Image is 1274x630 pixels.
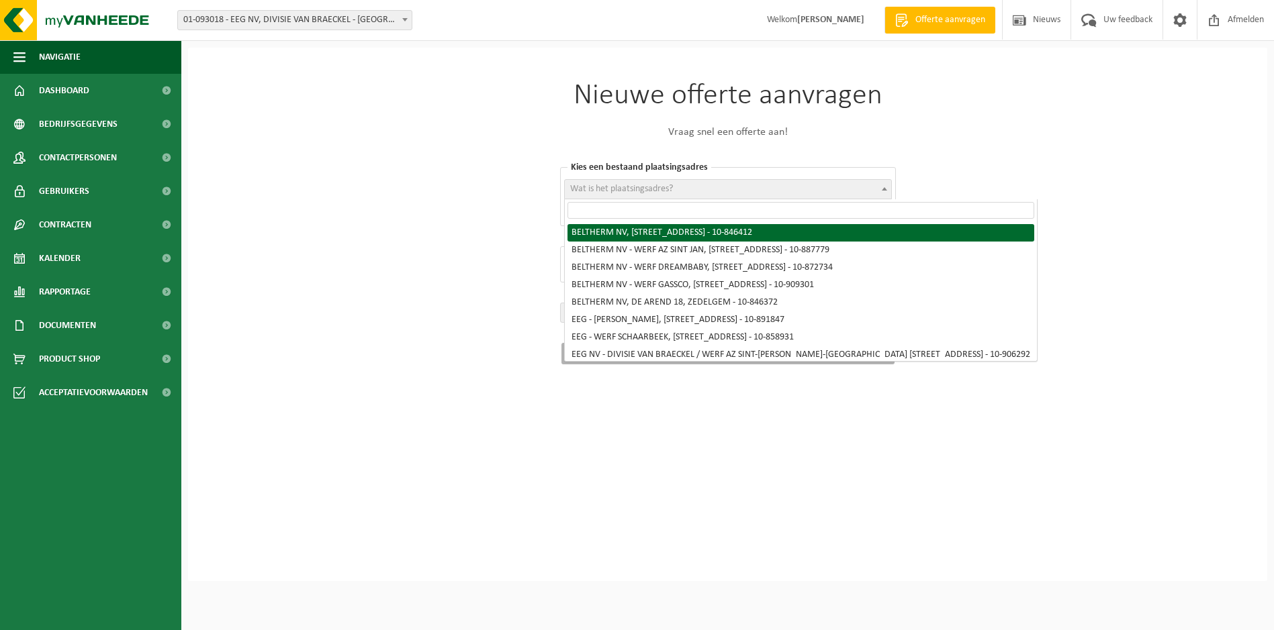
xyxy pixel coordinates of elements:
h1: Nieuwe offerte aanvragen [560,81,896,111]
span: Contactpersonen [39,141,117,174]
span: Product Shop [39,342,100,376]
span: 01-093018 - EEG NV, DIVISIE VAN BRAECKEL - SINT-MARTENS-LATEM [177,10,412,30]
span: Navigatie [39,40,81,74]
span: Kies een bestaand plaatsingsadres [567,162,711,172]
span: Rapportage [39,275,91,309]
li: EEG NV - DIVISIE VAN BRAECKEL / WERF AZ SINT-[PERSON_NAME]-[GEOGRAPHIC_DATA] [STREET_ADDRESS] - 1... [567,346,1034,364]
li: BELTHERM NV, DE AREND 18, ZEDELGEM - 10-846372 [567,294,1034,311]
li: BELTHERM NV - WERF GASSCO, [STREET_ADDRESS] - 10-909301 [567,276,1034,294]
li: BELTHERM NV, [STREET_ADDRESS] - 10-846412 [567,224,1034,242]
span: Documenten [39,309,96,342]
a: Offerte aanvragen [884,7,995,34]
span: Acceptatievoorwaarden [39,376,148,409]
span: Offerte aanvragen [912,13,989,27]
button: Aanvraag versturen [561,343,895,364]
span: Kalender [39,242,81,275]
span: Contracten [39,208,91,242]
span: Wat is het plaatsingsadres? [570,184,673,194]
li: BELTHERM NV - WERF DREAMBABY, [STREET_ADDRESS] - 10-872734 [567,259,1034,276]
strong: [PERSON_NAME] [797,15,864,25]
span: Dashboard [39,74,89,107]
span: Bedrijfsgegevens [39,107,118,141]
li: EEG - WERF SCHAARBEEK, [STREET_ADDRESS] - 10-858931 [567,329,1034,346]
p: Vraag snel een offerte aan! [560,124,896,140]
span: 01-093018 - EEG NV, DIVISIE VAN BRAECKEL - SINT-MARTENS-LATEM [178,11,412,30]
span: Gebruikers [39,174,89,208]
li: EEG - [PERSON_NAME], [STREET_ADDRESS] - 10-891847 [567,311,1034,329]
li: BELTHERM NV - WERF AZ SINT JAN, [STREET_ADDRESS] - 10-887779 [567,242,1034,259]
